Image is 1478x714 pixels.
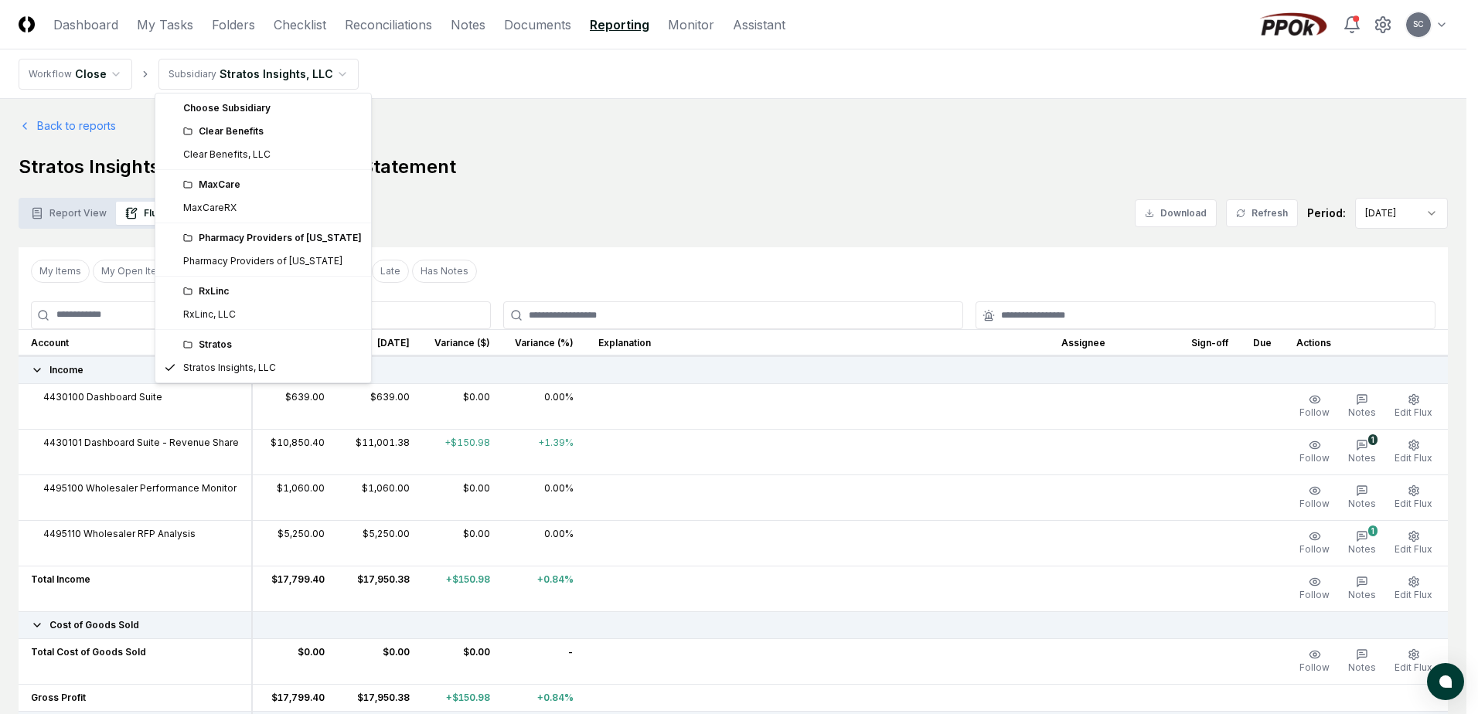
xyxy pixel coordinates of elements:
[183,254,342,268] div: Pharmacy Providers of [US_STATE]
[183,308,236,321] div: RxLinc, LLC
[183,124,362,138] div: Clear Benefits
[183,178,362,192] div: MaxCare
[183,338,362,352] div: Stratos
[183,148,271,161] div: Clear Benefits, LLC
[183,361,276,375] div: Stratos Insights, LLC
[158,97,368,120] div: Choose Subsidiary
[183,231,362,245] div: Pharmacy Providers of [US_STATE]
[183,284,362,298] div: RxLinc
[183,201,237,215] div: MaxCareRX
